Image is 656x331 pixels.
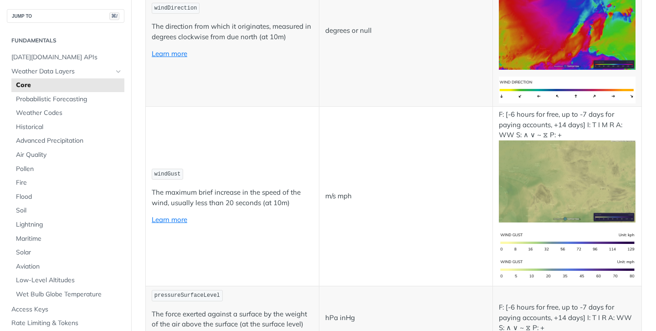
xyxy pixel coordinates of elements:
span: Wet Bulb Globe Temperature [16,290,122,299]
button: Hide subpages for Weather Data Layers [115,68,122,75]
span: Lightning [16,220,122,229]
a: [DATE][DOMAIN_NAME] APIs [7,51,124,64]
span: windGust [154,171,181,177]
span: Weather Codes [16,109,122,118]
span: Expand image [499,238,635,246]
span: Weather Data Layers [11,67,113,76]
h2: Fundamentals [7,36,124,45]
a: Lightning [11,218,124,232]
a: Weather Codes [11,106,124,120]
span: Core [16,81,122,90]
span: Expand image [499,24,635,32]
a: Rate Limiting & Tokens [7,316,124,330]
p: degrees or null [325,26,487,36]
span: Solar [16,248,122,257]
span: Access Keys [11,305,122,314]
a: Core [11,78,124,92]
a: Air Quality [11,148,124,162]
a: Historical [11,120,124,134]
span: Probabilistic Forecasting [16,95,122,104]
a: Aviation [11,260,124,274]
span: Air Quality [16,150,122,160]
span: Flood [16,192,122,202]
span: Soil [16,206,122,215]
a: Low-Level Altitudes [11,274,124,287]
span: Expand image [499,176,635,185]
a: Soil [11,204,124,217]
span: Expand image [499,85,635,94]
span: Historical [16,123,122,132]
a: Advanced Precipitation [11,134,124,148]
span: Low-Level Altitudes [16,276,122,285]
span: Rate Limiting & Tokens [11,319,122,328]
a: Weather Data LayersHide subpages for Weather Data Layers [7,65,124,78]
span: Expand image [499,264,635,273]
span: ⌘/ [109,12,119,20]
a: Learn more [152,215,187,224]
p: hPa inHg [325,313,487,323]
a: Learn more [152,49,187,58]
a: Probabilistic Forecasting [11,93,124,106]
span: pressureSurfaceLevel [154,292,220,299]
a: Fire [11,176,124,190]
p: m/s mph [325,191,487,202]
p: The direction from which it originates, measured in degrees clockwise from due north (at 10m) [152,21,313,42]
a: Pollen [11,162,124,176]
p: F: [-6 hours for free, up to -7 days for paying accounts, +14 days] I: T I M R A: WW S: ∧ ∨ ~ ⧖ P: + [499,109,635,222]
span: [DATE][DOMAIN_NAME] APIs [11,53,122,62]
a: Maritime [11,232,124,246]
a: Wet Bulb Globe Temperature [11,288,124,301]
span: Fire [16,178,122,187]
span: Aviation [16,262,122,271]
span: Maritime [16,234,122,243]
span: Advanced Precipitation [16,136,122,145]
p: The force exerted against a surface by the weight of the air above the surface (at the surface le... [152,309,313,330]
span: Pollen [16,165,122,174]
a: Solar [11,246,124,259]
button: JUMP TO⌘/ [7,9,124,23]
span: windDirection [154,5,197,11]
p: The maximum brief increase in the speed of the wind, usually less than 20 seconds (at 10m) [152,187,313,208]
a: Access Keys [7,303,124,316]
a: Flood [11,190,124,204]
